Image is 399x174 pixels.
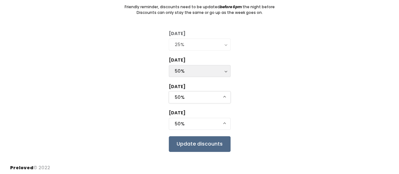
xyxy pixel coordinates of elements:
label: [DATE] [169,110,185,116]
div: 50% [175,68,225,75]
div: 50% [175,120,225,127]
label: [DATE] [169,83,185,90]
small: Discounts can only stay the same or go up as the week goes on. [137,10,263,15]
label: [DATE] [169,57,185,63]
input: Update discounts [169,136,231,152]
button: 50% [169,91,231,103]
div: 50% [175,94,225,101]
span: Preloved [10,165,33,171]
button: 50% [169,118,231,130]
i: before 6pm [220,4,242,9]
small: Friendly reminder, discounts need to be updated the night before [125,4,275,10]
label: [DATE] [169,30,185,37]
div: © 2022 [10,159,50,171]
div: 25% [175,41,225,48]
button: 25% [169,39,231,51]
button: 50% [169,65,231,77]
